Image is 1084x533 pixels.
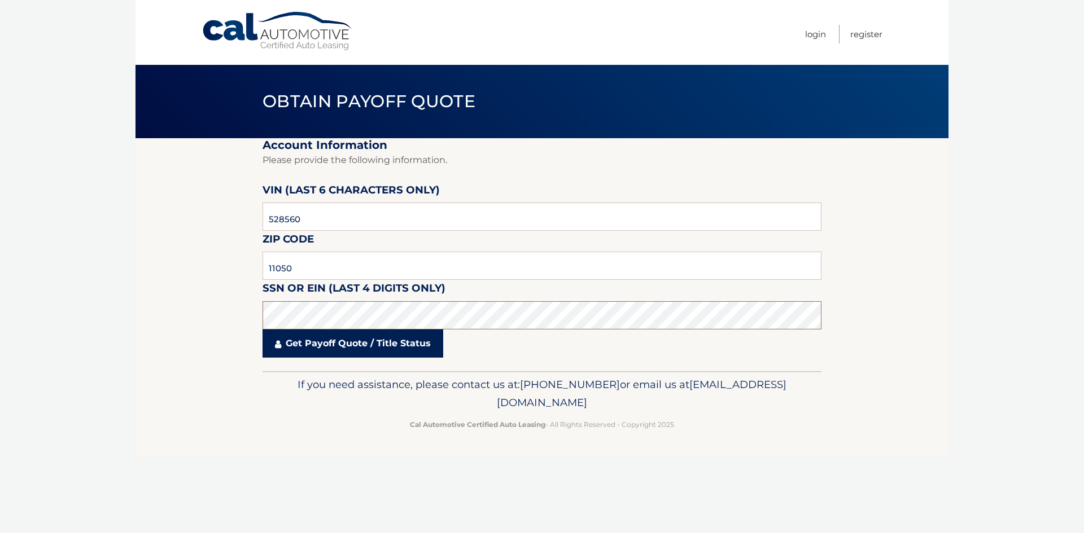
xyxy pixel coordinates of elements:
p: Please provide the following information. [263,152,821,168]
p: If you need assistance, please contact us at: or email us at [270,376,814,412]
h2: Account Information [263,138,821,152]
a: Login [805,25,826,43]
a: Register [850,25,882,43]
p: - All Rights Reserved - Copyright 2025 [270,419,814,430]
span: [PHONE_NUMBER] [520,378,620,391]
span: Obtain Payoff Quote [263,91,475,112]
a: Cal Automotive [202,11,354,51]
label: SSN or EIN (last 4 digits only) [263,280,445,301]
label: VIN (last 6 characters only) [263,182,440,202]
a: Get Payoff Quote / Title Status [263,329,443,358]
strong: Cal Automotive Certified Auto Leasing [410,420,545,429]
label: Zip Code [263,231,314,252]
